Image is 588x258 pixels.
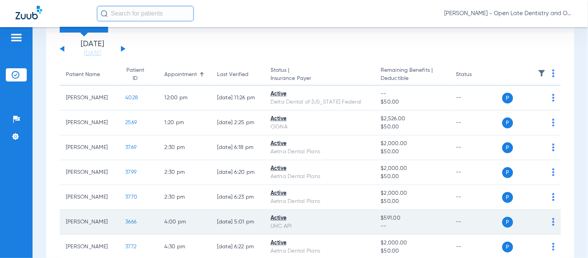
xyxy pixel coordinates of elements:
[66,71,113,79] div: Patient Name
[552,218,555,226] img: group-dot-blue.svg
[159,210,211,235] td: 4:00 PM
[60,210,119,235] td: [PERSON_NAME]
[125,66,152,83] div: Patient ID
[159,185,211,210] td: 2:30 PM
[502,217,513,228] span: P
[450,135,502,160] td: --
[211,210,264,235] td: [DATE] 5:01 PM
[125,194,137,200] span: 3770
[10,33,22,42] img: hamburger-icon
[271,173,368,181] div: Aetna Dental Plans
[552,94,555,102] img: group-dot-blue.svg
[211,185,264,210] td: [DATE] 6:23 PM
[69,50,116,57] a: [DATE]
[450,185,502,210] td: --
[381,214,444,222] span: $591.00
[125,219,136,225] span: 3666
[271,247,368,255] div: Aetna Dental Plans
[502,242,513,253] span: P
[125,170,136,175] span: 3799
[125,120,137,125] span: 2569
[450,111,502,135] td: --
[445,10,572,17] span: [PERSON_NAME] - Open Late Dentistry and Orthodontics
[502,118,513,128] span: P
[125,95,138,100] span: 4028
[552,193,555,201] img: group-dot-blue.svg
[381,189,444,197] span: $2,000.00
[381,247,444,255] span: $50.00
[381,115,444,123] span: $2,526.00
[217,71,258,79] div: Last Verified
[271,148,368,156] div: Aetna Dental Plans
[97,6,194,21] input: Search for patients
[60,160,119,185] td: [PERSON_NAME]
[271,98,368,106] div: Delta Dental of [US_STATE] Federal
[552,168,555,176] img: group-dot-blue.svg
[381,164,444,173] span: $2,000.00
[60,135,119,160] td: [PERSON_NAME]
[502,192,513,203] span: P
[69,40,116,57] li: [DATE]
[381,222,444,230] span: --
[450,64,502,86] th: Status
[381,98,444,106] span: $50.00
[165,71,197,79] div: Appointment
[159,111,211,135] td: 1:20 PM
[381,90,444,98] span: --
[450,160,502,185] td: --
[16,6,42,19] img: Zuub Logo
[381,123,444,131] span: $50.00
[271,123,368,131] div: CIGNA
[271,214,368,222] div: Active
[381,173,444,181] span: $50.00
[450,210,502,235] td: --
[211,135,264,160] td: [DATE] 6:18 PM
[552,119,555,126] img: group-dot-blue.svg
[60,111,119,135] td: [PERSON_NAME]
[538,69,546,77] img: filter.svg
[271,164,368,173] div: Active
[125,244,136,249] span: 3772
[211,160,264,185] td: [DATE] 6:20 PM
[125,145,136,150] span: 3769
[450,86,502,111] td: --
[549,221,588,258] iframe: Chat Widget
[271,197,368,206] div: Aetna Dental Plans
[66,71,100,79] div: Patient Name
[271,74,368,83] span: Insurance Payer
[159,86,211,111] td: 12:00 PM
[211,86,264,111] td: [DATE] 11:26 PM
[60,86,119,111] td: [PERSON_NAME]
[502,142,513,153] span: P
[271,239,368,247] div: Active
[271,222,368,230] div: UHC API
[159,160,211,185] td: 2:30 PM
[381,197,444,206] span: $50.00
[502,93,513,104] span: P
[552,144,555,151] img: group-dot-blue.svg
[381,140,444,148] span: $2,000.00
[381,148,444,156] span: $50.00
[165,71,205,79] div: Appointment
[101,10,108,17] img: Search Icon
[211,111,264,135] td: [DATE] 2:25 PM
[381,239,444,247] span: $2,000.00
[60,185,119,210] td: [PERSON_NAME]
[271,115,368,123] div: Active
[264,64,374,86] th: Status |
[271,90,368,98] div: Active
[381,74,444,83] span: Deductible
[502,167,513,178] span: P
[552,69,555,77] img: group-dot-blue.svg
[271,140,368,148] div: Active
[271,189,368,197] div: Active
[375,64,450,86] th: Remaining Benefits |
[159,135,211,160] td: 2:30 PM
[125,66,145,83] div: Patient ID
[217,71,248,79] div: Last Verified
